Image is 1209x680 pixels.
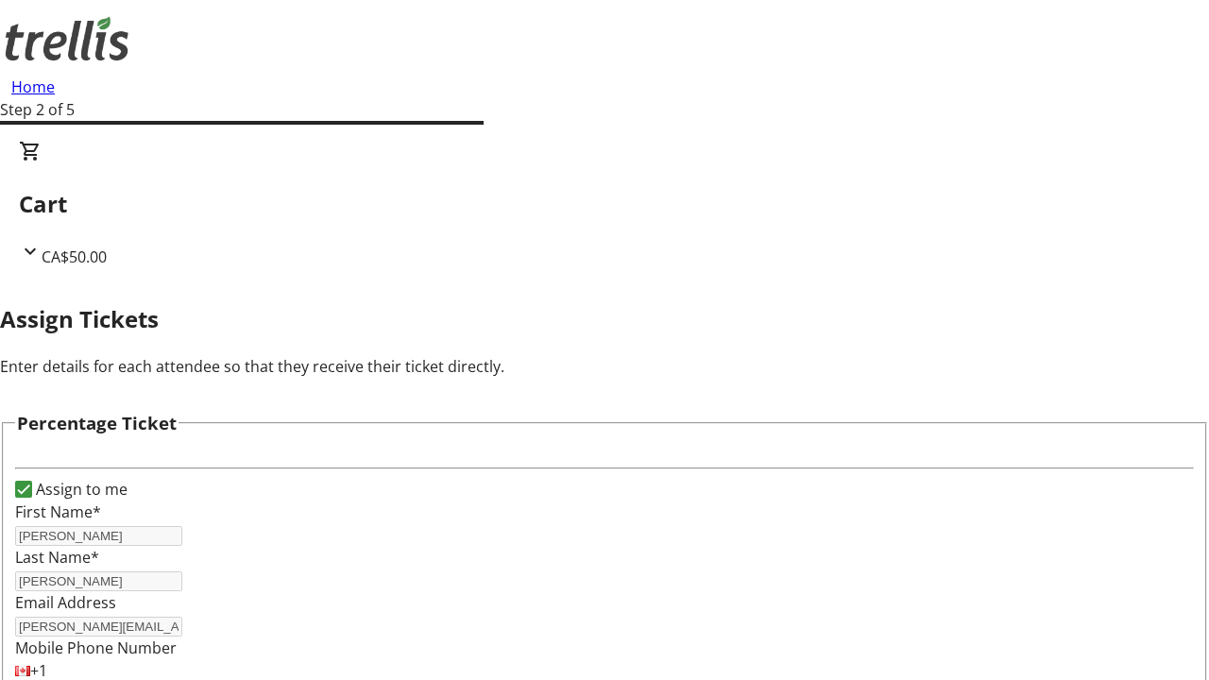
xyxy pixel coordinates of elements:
[15,501,101,522] label: First Name*
[42,246,107,267] span: CA$50.00
[15,592,116,613] label: Email Address
[15,547,99,568] label: Last Name*
[17,410,177,436] h3: Percentage Ticket
[19,140,1190,268] div: CartCA$50.00
[15,637,177,658] label: Mobile Phone Number
[32,478,128,501] label: Assign to me
[19,187,1190,221] h2: Cart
